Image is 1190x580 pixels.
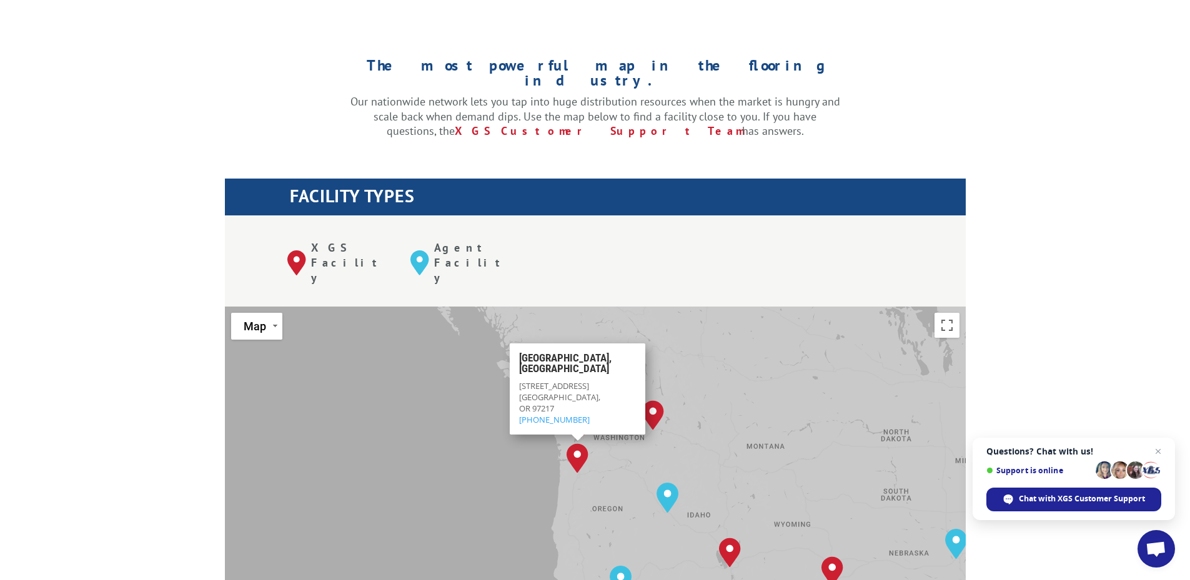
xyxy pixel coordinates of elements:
p: Our nationwide network lets you tap into huge distribution resources when the market is hungry an... [350,94,840,139]
div: Spokane, WA [637,395,669,435]
button: Toggle fullscreen view [935,313,959,338]
div: Salt Lake City, UT [714,533,746,573]
div: Portland, OR [562,438,593,478]
span: Support is online [986,466,1091,475]
span: Close chat [1151,444,1166,459]
p: Agent Facility [434,240,515,285]
p: XGS Facility [311,240,392,285]
div: Omaha, NE [940,524,972,564]
h1: FACILITY TYPES [290,187,966,211]
div: Open chat [1138,530,1175,568]
h3: [GEOGRAPHIC_DATA], [GEOGRAPHIC_DATA] [519,352,636,380]
div: Chat with XGS Customer Support [986,488,1161,511]
a: XGS Customer Support Team [455,124,742,138]
span: Close [632,348,640,356]
span: Chat with XGS Customer Support [1019,493,1145,504]
button: Change map style [231,313,282,340]
span: Map [244,320,266,333]
h1: The most powerful map in the flooring industry. [350,58,840,94]
span: [STREET_ADDRESS] [519,380,589,391]
span: [GEOGRAPHIC_DATA], OR 97217 [519,391,600,413]
span: Questions? Chat with us! [986,446,1161,456]
a: [PHONE_NUMBER] [519,414,590,425]
div: Kent, WA [568,401,600,441]
div: Boise, ID [652,478,683,518]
